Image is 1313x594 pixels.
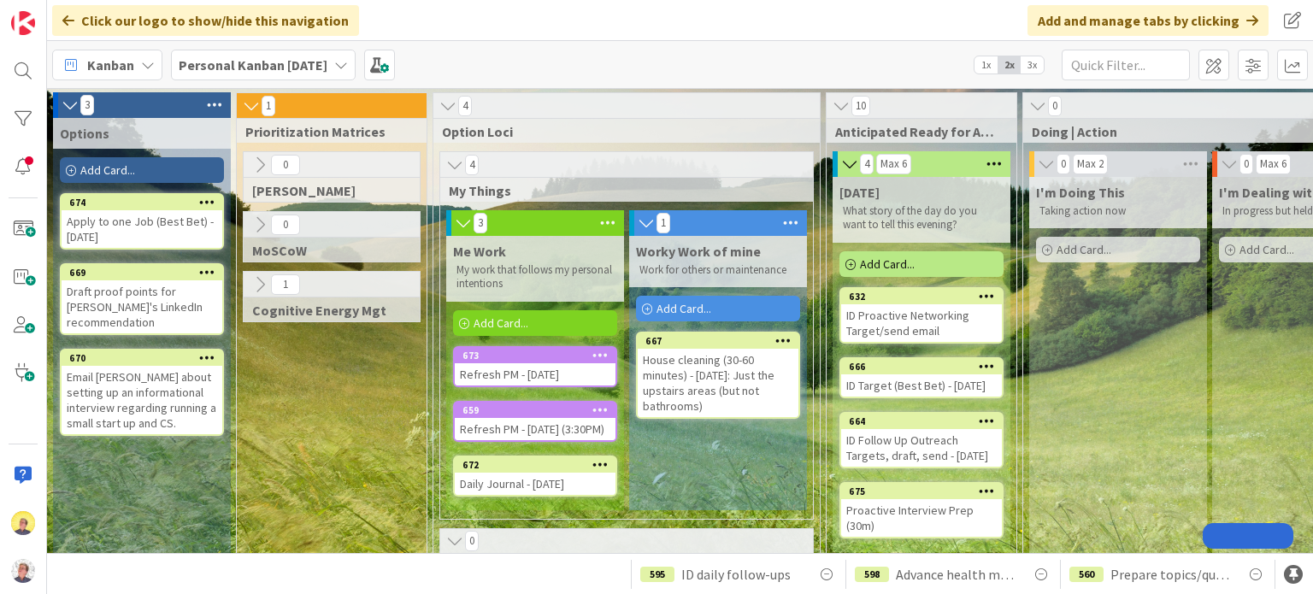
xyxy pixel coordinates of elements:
[62,350,222,366] div: 670
[245,123,405,140] span: Prioritization Matrices
[455,403,615,418] div: 659
[841,289,1002,342] div: 632ID Proactive Networking Target/send email
[1057,154,1070,174] span: 0
[456,263,614,291] p: My work that follows my personal intentions
[638,333,798,349] div: 667
[1077,160,1104,168] div: Max 2
[849,415,1002,427] div: 664
[11,559,35,583] img: avatar
[62,195,222,210] div: 674
[11,511,35,535] img: JW
[841,289,1002,304] div: 632
[974,56,998,74] span: 1x
[462,350,615,362] div: 673
[271,155,300,175] span: 0
[455,348,615,363] div: 673
[1057,242,1111,257] span: Add Card...
[462,459,615,471] div: 672
[252,182,398,199] span: Eisenhower
[839,184,880,201] span: Today
[455,363,615,385] div: Refresh PM - [DATE]
[455,403,615,440] div: 659Refresh PM - [DATE] (3:30PM)
[442,123,798,140] span: Option Loci
[1036,184,1125,201] span: I'm Doing This
[474,315,528,331] span: Add Card...
[880,160,907,168] div: Max 6
[1062,50,1190,80] input: Quick Filter...
[80,162,135,178] span: Add Card...
[841,414,1002,429] div: 664
[69,197,222,209] div: 674
[645,335,798,347] div: 667
[271,215,300,235] span: 0
[62,350,222,434] div: 670Email [PERSON_NAME] about setting up an informational interview regarding running a small star...
[458,96,472,116] span: 4
[474,213,487,233] span: 3
[841,359,1002,397] div: 666ID Target (Best Bet) - [DATE]
[52,5,359,36] div: Click our logo to show/hide this navigation
[681,564,791,585] span: ID daily follow-ups
[462,404,615,416] div: 659
[62,366,222,434] div: Email [PERSON_NAME] about setting up an informational interview regarding running a small start u...
[62,280,222,333] div: Draft proof points for [PERSON_NAME]'s LinkedIn recommendation
[841,304,1002,342] div: ID Proactive Networking Target/send email
[640,567,674,582] div: 595
[80,95,94,115] span: 3
[465,531,479,551] span: 0
[998,56,1021,74] span: 2x
[849,291,1002,303] div: 632
[656,213,670,233] span: 1
[860,154,874,174] span: 4
[896,564,1017,585] span: Advance health metrics module in CSM D2D
[1021,56,1044,74] span: 3x
[465,155,479,175] span: 4
[849,485,1002,497] div: 675
[60,125,109,142] span: Options
[179,56,327,74] b: Personal Kanban [DATE]
[841,429,1002,467] div: ID Follow Up Outreach Targets, draft, send - [DATE]
[849,361,1002,373] div: 666
[455,457,615,495] div: 672Daily Journal - [DATE]
[62,265,222,333] div: 669Draft proof points for [PERSON_NAME]'s LinkedIn recommendation
[638,349,798,417] div: House cleaning (30-60 minutes) - [DATE]: Just the upstairs areas (but not bathrooms)
[841,484,1002,537] div: 675Proactive Interview Prep (30m)
[639,263,797,277] p: Work for others or maintenance
[11,11,35,35] img: Visit kanbanzone.com
[860,256,915,272] span: Add Card...
[271,274,300,295] span: 1
[62,210,222,248] div: Apply to one Job (Best Bet) - [DATE]
[841,414,1002,467] div: 664ID Follow Up Outreach Targets, draft, send - [DATE]
[851,96,870,116] span: 10
[453,243,506,260] span: Me Work
[262,96,275,116] span: 1
[69,352,222,364] div: 670
[69,267,222,279] div: 669
[455,418,615,440] div: Refresh PM - [DATE] (3:30PM)
[252,302,398,319] span: Cognitive Energy Mgt
[638,333,798,417] div: 667House cleaning (30-60 minutes) - [DATE]: Just the upstairs areas (but not bathrooms)
[843,204,1000,232] p: What story of the day do you want to tell this evening?
[455,457,615,473] div: 672
[62,265,222,280] div: 669
[1069,567,1104,582] div: 560
[1048,96,1062,116] span: 0
[636,243,761,260] span: Worky Work of mine
[835,123,995,140] span: Anticipated Ready for Action
[87,55,134,75] span: Kanban
[855,567,889,582] div: 598
[1110,564,1232,585] span: Prepare topics/questions for for info interview call with [PERSON_NAME] at CultureAmp
[252,242,398,259] span: MoSCoW
[841,359,1002,374] div: 666
[449,182,792,199] span: My Things
[1039,204,1197,218] p: Taking action now
[1239,242,1294,257] span: Add Card...
[455,473,615,495] div: Daily Journal - [DATE]
[841,484,1002,499] div: 675
[455,348,615,385] div: 673Refresh PM - [DATE]
[1260,160,1287,168] div: Max 6
[1027,5,1269,36] div: Add and manage tabs by clicking
[841,499,1002,537] div: Proactive Interview Prep (30m)
[841,374,1002,397] div: ID Target (Best Bet) - [DATE]
[1239,154,1253,174] span: 0
[656,301,711,316] span: Add Card...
